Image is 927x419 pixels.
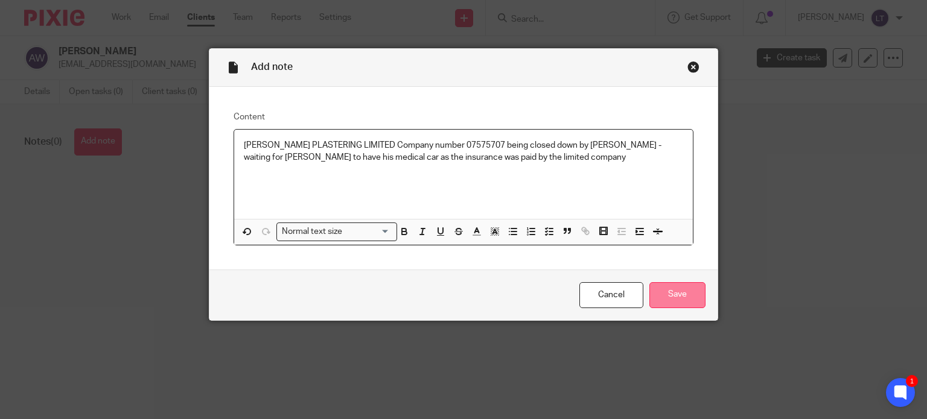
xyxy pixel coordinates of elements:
a: Cancel [579,282,643,308]
span: Add note [251,62,293,72]
input: Save [649,282,706,308]
input: Search for option [346,225,390,238]
div: 1 [906,375,918,387]
span: Normal text size [279,225,345,238]
div: Search for option [276,222,397,241]
p: [PERSON_NAME] PLASTERING LIMITED Company number 07575707 being closed down by [PERSON_NAME] - wai... [244,139,684,164]
label: Content [234,111,694,123]
div: Close this dialog window [687,61,699,73]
